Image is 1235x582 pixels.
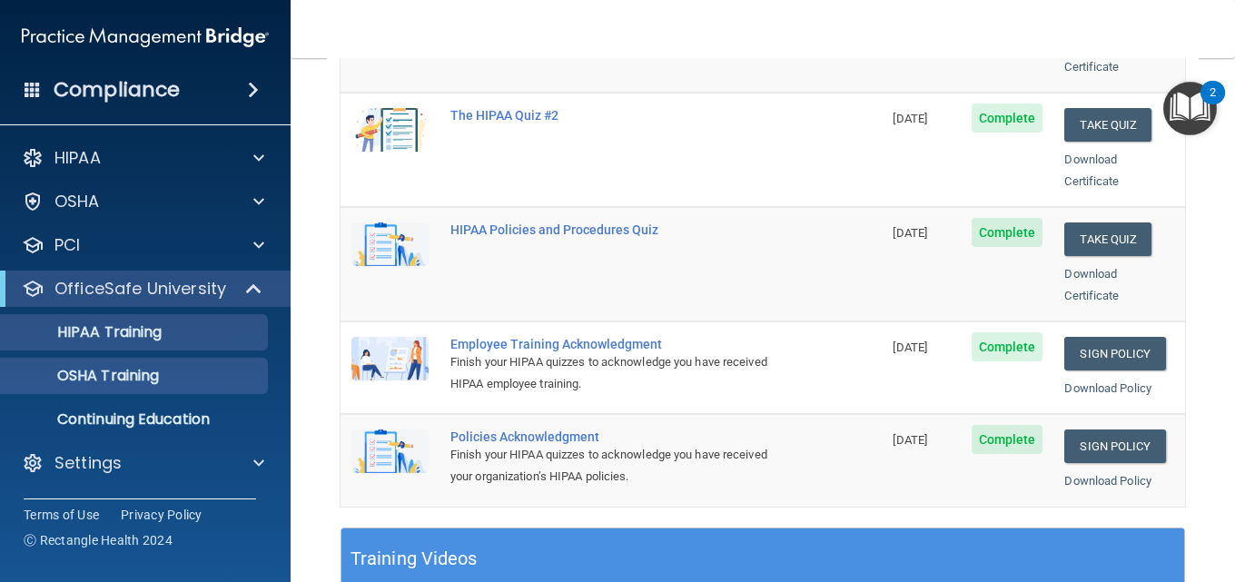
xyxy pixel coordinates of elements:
h4: Compliance [54,77,180,103]
a: Sign Policy [1064,429,1165,463]
a: Download Policy [1064,474,1151,488]
img: PMB logo [22,19,269,55]
span: [DATE] [893,433,927,447]
a: OSHA [22,191,264,212]
span: Complete [972,425,1043,454]
h5: Training Videos [351,543,478,575]
div: 2 [1210,93,1216,116]
a: HIPAA [22,147,264,169]
a: Settings [22,452,264,474]
a: OfficeSafe University [22,278,263,300]
span: Complete [972,332,1043,361]
p: PCI [54,234,80,256]
a: Sign Policy [1064,337,1165,370]
div: HIPAA Policies and Procedures Quiz [450,222,791,237]
span: [DATE] [893,226,927,240]
a: Download Certificate [1064,267,1119,302]
p: OfficeSafe University [54,278,226,300]
a: PCI [22,234,264,256]
button: Open Resource Center, 2 new notifications [1163,82,1217,135]
div: The HIPAA Quiz #2 [450,108,791,123]
p: Continuing Education [12,410,260,429]
a: Download Certificate [1064,38,1119,74]
span: Complete [972,104,1043,133]
span: Ⓒ Rectangle Health 2024 [24,531,173,549]
a: Privacy Policy [121,506,203,524]
p: OSHA [54,191,100,212]
a: Download Certificate [1064,153,1119,188]
span: [DATE] [893,340,927,354]
p: OSHA Training [12,367,159,385]
iframe: Drift Widget Chat Controller [1144,457,1213,526]
a: Download Policy [1064,381,1151,395]
div: Employee Training Acknowledgment [450,337,791,351]
p: HIPAA Training [12,323,162,341]
p: Settings [54,452,122,474]
a: Terms of Use [24,506,99,524]
div: Policies Acknowledgment [450,429,791,444]
button: Take Quiz [1064,108,1151,142]
div: Finish your HIPAA quizzes to acknowledge you have received your organization’s HIPAA policies. [450,444,791,488]
button: Take Quiz [1064,222,1151,256]
div: Finish your HIPAA quizzes to acknowledge you have received HIPAA employee training. [450,351,791,395]
span: [DATE] [893,112,927,125]
p: HIPAA [54,147,101,169]
span: Complete [972,218,1043,247]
